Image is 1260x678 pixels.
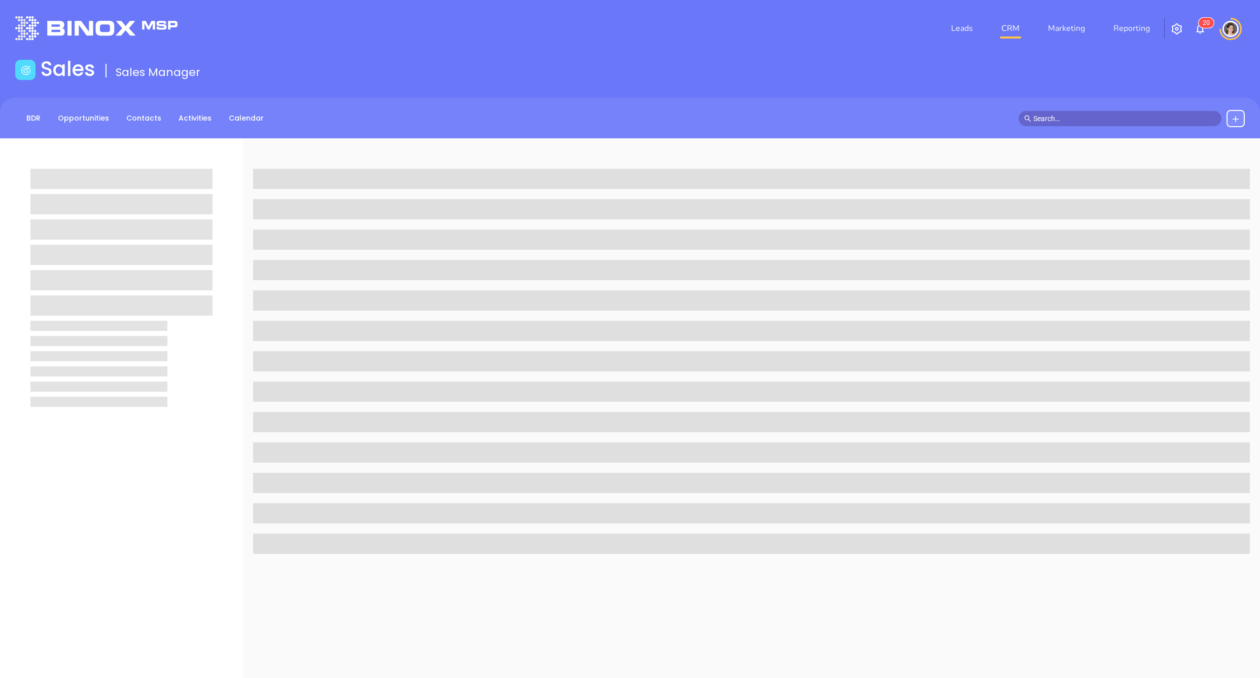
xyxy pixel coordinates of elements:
[1033,113,1216,124] input: Search…
[41,57,95,81] h1: Sales
[20,110,47,127] a: BDR
[947,18,977,39] a: Leads
[1222,21,1239,37] img: user
[1203,19,1206,26] span: 2
[1194,23,1206,35] img: iconNotification
[52,110,115,127] a: Opportunities
[1171,23,1183,35] img: iconSetting
[1024,115,1031,122] span: search
[172,110,218,127] a: Activities
[997,18,1024,39] a: CRM
[1109,18,1154,39] a: Reporting
[1044,18,1089,39] a: Marketing
[1199,18,1214,28] sup: 20
[1206,19,1210,26] span: 0
[15,16,178,40] img: logo
[116,64,200,80] span: Sales Manager
[223,110,270,127] a: Calendar
[120,110,167,127] a: Contacts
